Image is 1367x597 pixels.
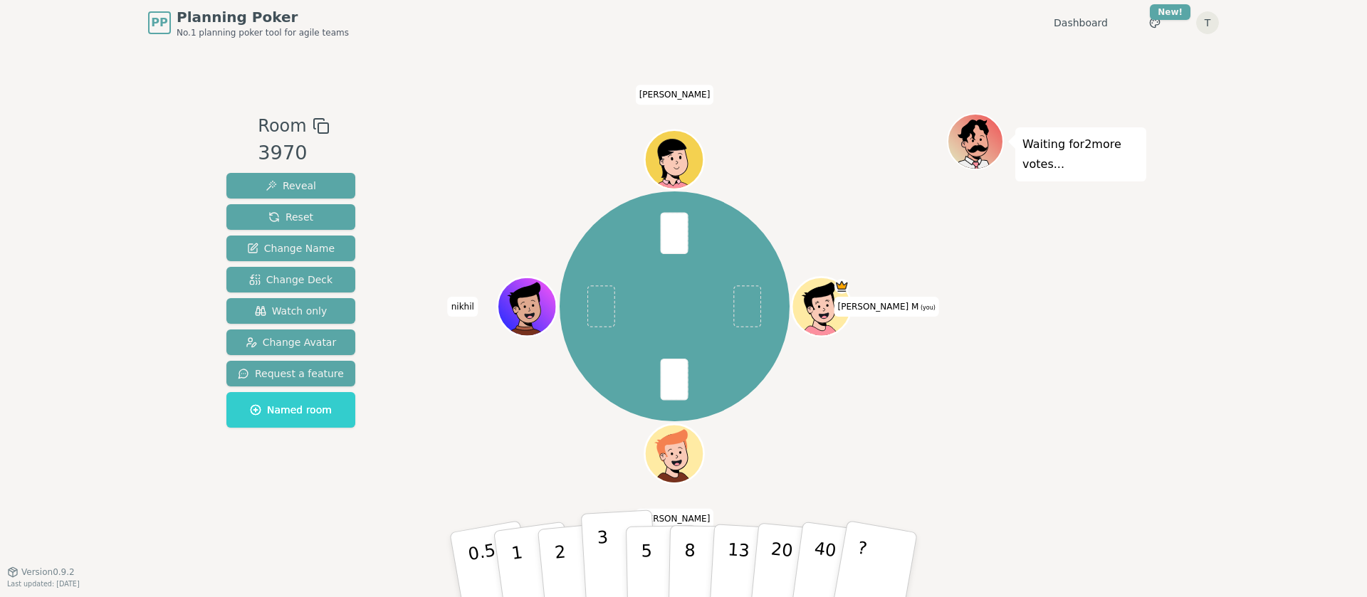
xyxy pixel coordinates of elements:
a: PPPlanning PokerNo.1 planning poker tool for agile teams [148,7,349,38]
button: Reset [226,204,355,230]
div: 3970 [258,139,329,168]
button: T [1196,11,1219,34]
button: Request a feature [226,361,355,386]
span: No.1 planning poker tool for agile teams [177,27,349,38]
span: Watch only [255,304,328,318]
span: Reset [268,210,313,224]
span: Version 0.9.2 [21,566,75,578]
button: Watch only [226,298,355,324]
div: New! [1150,4,1190,20]
span: Planning Poker [177,7,349,27]
button: Named room [226,392,355,428]
button: Version0.9.2 [7,566,75,578]
button: Change Name [226,236,355,261]
button: Change Avatar [226,329,355,355]
span: Change Name [247,241,335,255]
span: Change Deck [249,273,332,287]
span: Thilak M is the host [834,279,849,294]
span: Click to change your name [834,297,938,317]
span: PP [151,14,167,31]
button: Click to change your avatar [794,279,849,334]
span: Request a feature [238,366,344,381]
button: New! [1142,10,1168,36]
span: Click to change your name [636,85,714,105]
span: Change Avatar [246,335,337,349]
span: Click to change your name [636,508,714,528]
span: Click to change your name [448,297,478,317]
span: Room [258,113,306,139]
p: Waiting for 2 more votes... [1022,134,1139,174]
a: Dashboard [1054,16,1108,30]
span: Reveal [266,179,316,193]
span: (you) [918,305,936,311]
button: Reveal [226,173,355,199]
span: Named room [250,403,332,417]
span: Last updated: [DATE] [7,580,80,588]
button: Change Deck [226,267,355,292]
